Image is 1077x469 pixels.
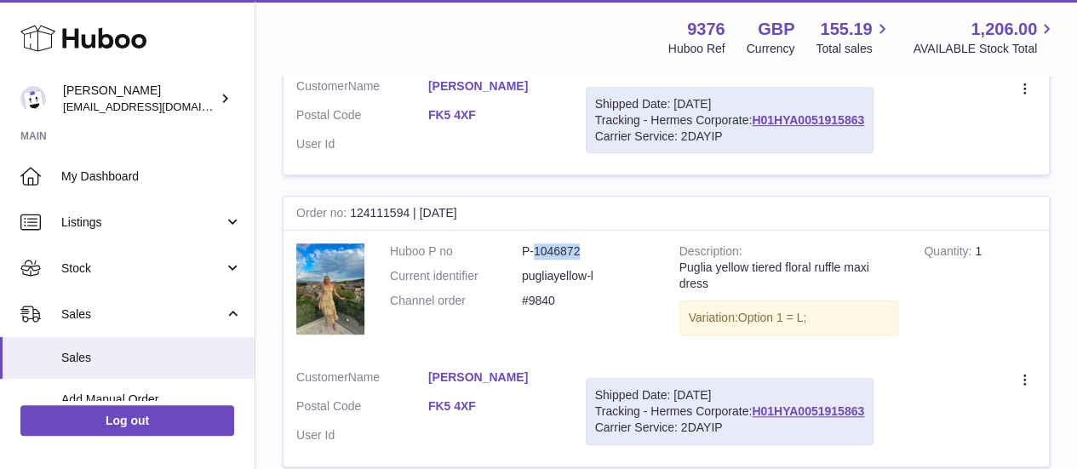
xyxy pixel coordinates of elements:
[61,214,224,231] span: Listings
[586,378,874,445] div: Tracking - Hermes Corporate:
[738,311,807,324] span: Option 1 = L;
[61,392,242,408] span: Add Manual Order
[924,244,975,262] strong: Quantity
[390,268,522,284] dt: Current identifier
[296,206,350,224] strong: Order no
[752,404,864,418] a: H01HYA0051915863
[679,260,899,292] div: Puglia yellow tiered floral ruffle maxi dress
[911,231,1049,357] td: 1
[296,243,364,335] img: IMG_5180_2.jpg
[296,369,428,390] dt: Name
[687,18,725,41] strong: 9376
[284,197,1049,231] div: 124111594 | [DATE]
[296,398,428,419] dt: Postal Code
[595,96,864,112] div: Shipped Date: [DATE]
[522,243,654,260] dd: P-1046872
[586,87,874,154] div: Tracking - Hermes Corporate:
[679,244,742,262] strong: Description
[428,369,560,386] a: [PERSON_NAME]
[913,41,1057,57] span: AVAILABLE Stock Total
[296,78,428,99] dt: Name
[61,306,224,323] span: Sales
[296,107,428,128] dt: Postal Code
[522,268,654,284] dd: pugliayellow-l
[20,405,234,436] a: Log out
[61,350,242,366] span: Sales
[758,18,794,41] strong: GBP
[390,243,522,260] dt: Huboo P no
[820,18,872,41] span: 155.19
[595,387,864,403] div: Shipped Date: [DATE]
[296,136,428,152] dt: User Id
[296,370,348,384] span: Customer
[20,86,46,112] img: internalAdmin-9376@internal.huboo.com
[428,107,560,123] a: FK5 4XF
[971,18,1037,41] span: 1,206.00
[522,293,654,309] dd: #9840
[752,113,864,127] a: H01HYA0051915863
[63,83,216,115] div: [PERSON_NAME]
[61,169,242,185] span: My Dashboard
[296,79,348,93] span: Customer
[668,41,725,57] div: Huboo Ref
[428,398,560,415] a: FK5 4XF
[63,100,250,113] span: [EMAIL_ADDRESS][DOMAIN_NAME]
[816,18,891,57] a: 155.19 Total sales
[595,129,864,145] div: Carrier Service: 2DAYIP
[816,41,891,57] span: Total sales
[296,427,428,443] dt: User Id
[428,78,560,94] a: [PERSON_NAME]
[747,41,795,57] div: Currency
[679,300,899,335] div: Variation:
[61,260,224,277] span: Stock
[595,420,864,436] div: Carrier Service: 2DAYIP
[390,293,522,309] dt: Channel order
[913,18,1057,57] a: 1,206.00 AVAILABLE Stock Total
